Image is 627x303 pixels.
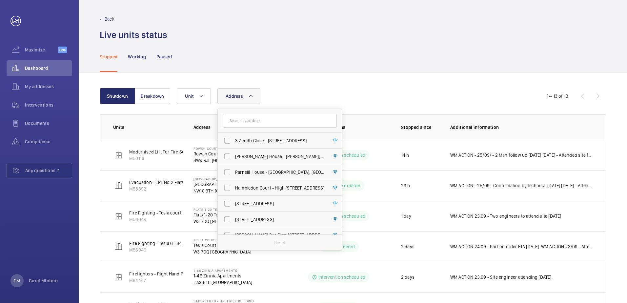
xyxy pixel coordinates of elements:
[129,216,211,223] p: M56049
[450,213,561,219] p: WM ACTION 23.09 - Two engineers to attend site [DATE]
[193,181,287,188] p: [GEOGRAPHIC_DATA] B Flats 22-44
[129,186,213,192] p: M55892
[235,216,325,223] span: [STREET_ADDRESS]
[235,153,325,160] span: [PERSON_NAME] House - [PERSON_NAME][GEOGRAPHIC_DATA]
[129,271,210,277] p: Firefighters - Right Hand Passenger Lift
[115,151,123,159] img: elevator.svg
[185,93,193,99] span: Unit
[193,208,273,212] p: Flats 1-20 Tesla Court - High Risk Building
[193,249,276,255] p: W3 7DQ [GEOGRAPHIC_DATA]
[14,277,20,284] p: CM
[193,124,287,131] p: Address
[401,213,411,219] p: 1 day
[25,138,72,145] span: Compliance
[129,155,232,162] p: M50116
[129,247,203,253] p: M56046
[235,169,325,175] span: Parnelli House - [GEOGRAPHIC_DATA], [GEOGRAPHIC_DATA]
[401,274,415,280] p: 2 days
[113,124,183,131] p: Units
[193,212,273,218] p: Flats 1-20 Tesla Court
[450,182,593,189] p: WM ACTION - 25/09 - Confirmation by technical [DATE] [DATE] - Attended site found faults on drive...
[193,273,253,279] p: 1-46 Zinnia Apartments
[25,102,72,108] span: Interventions
[115,182,123,190] img: elevator.svg
[129,210,211,216] p: Fire Fighting - Tesla court 1-20 & 101-104
[25,47,58,53] span: Maximize
[129,240,203,247] p: Fire Fighting - Tesla 61-84 schn euro
[193,157,280,164] p: SW9 9JL [GEOGRAPHIC_DATA]
[100,29,167,41] h1: Live units status
[235,137,325,144] span: 3 Zenith Close - [STREET_ADDRESS]
[235,185,325,191] span: Hambledon Court - High [STREET_ADDRESS]
[318,274,365,280] p: Intervention scheduled
[129,179,213,186] p: Evacuation - EPL No 2 Flats 22-44 Block B
[115,212,123,220] img: elevator.svg
[25,120,72,127] span: Documents
[128,53,146,60] p: Working
[58,47,67,53] span: Beta
[450,243,593,250] p: WM ACTION 24.09 - Part on order ETA [DATE]. WM ACTION 23/09 - Attended site, new brake switches r...
[450,124,593,131] p: Additional information
[401,152,409,158] p: 14 h
[193,269,253,273] p: 1-46 Zinnia Apartments
[29,277,58,284] p: Coral Mintern
[177,88,211,104] button: Unit
[193,218,273,225] p: W3 7DQ [GEOGRAPHIC_DATA]
[193,151,280,157] p: Rowan Court Flats 78-194
[235,200,325,207] span: [STREET_ADDRESS]
[100,53,117,60] p: Stopped
[193,238,276,242] p: Tesla Court Flats 61-84 - High Risk Building
[100,88,135,104] button: Shutdown
[135,88,170,104] button: Breakdown
[25,167,72,174] span: Any questions ?
[129,277,210,284] p: M64447
[129,149,232,155] p: Modernised Lift For Fire Services - LEFT HAND LIFT
[223,114,337,128] input: Search by address
[193,147,280,151] p: Rowan Court Flats 78-194 - High Risk Building
[115,273,123,281] img: elevator.svg
[450,152,593,158] p: WM ACTION - 25/09/ - 2 Man follow up [DATE] [DATE] - Attended site found alot of damaged from fir...
[193,299,254,303] p: Bakersfield - High Risk Building
[25,83,72,90] span: My addresses
[401,182,410,189] p: 23 h
[226,93,243,99] span: Address
[235,232,325,238] span: [PERSON_NAME] Rye Flats [STREET_ADDRESS][PERSON_NAME]
[401,243,415,250] p: 2 days
[193,279,253,286] p: HA9 6EE [GEOGRAPHIC_DATA]
[401,124,440,131] p: Stopped since
[25,65,72,71] span: Dashboard
[105,16,114,22] p: Back
[274,239,285,246] p: Reset
[217,88,260,104] button: Address
[193,188,287,194] p: NW10 3TH [GEOGRAPHIC_DATA]
[547,93,568,99] div: 1 – 13 of 13
[156,53,172,60] p: Paused
[193,242,276,249] p: Tesla Court Flats 61-84
[450,274,553,280] p: WM ACTION 23.09 - Site engineer attending [DATE].
[193,177,287,181] p: [GEOGRAPHIC_DATA] B Flats 22-44 - High Risk Building
[115,243,123,251] img: elevator.svg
